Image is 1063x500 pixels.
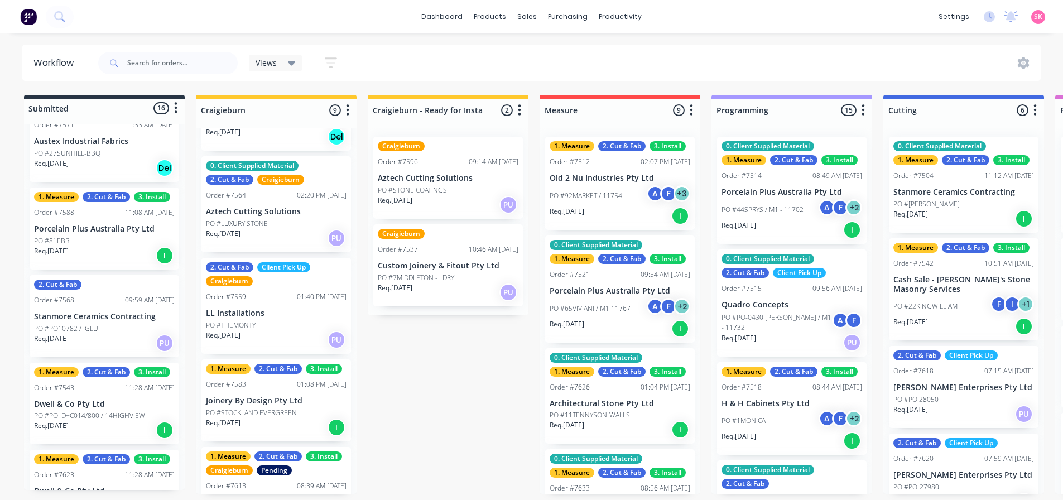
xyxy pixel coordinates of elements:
div: 0. Client Supplied Material1. Measure2. Cut & Fab3. InstallOrder #751408:49 AM [DATE]Porcelain Pl... [717,137,867,244]
div: 3. Install [993,243,1030,253]
div: 3. Install [821,155,858,165]
div: purchasing [542,8,593,25]
span: Views [256,57,277,69]
div: A [819,199,835,216]
div: I [671,421,689,439]
div: Craigieburn [206,276,253,286]
div: Order #7583 [206,379,246,390]
div: products [468,8,512,25]
p: Austex Industrial Fabrics [34,137,175,146]
div: PU [499,283,517,301]
p: Stanmore Ceramics Contracting [34,312,175,321]
div: 2. Cut & Fab [770,367,817,377]
p: Req. [DATE] [550,319,584,329]
div: 0. Client Supplied Material [550,454,642,464]
div: I [1015,318,1033,335]
div: 3. Install [306,364,342,374]
div: Craigieburn [378,229,425,239]
div: Order #7620 [893,454,934,464]
div: 09:59 AM [DATE] [125,295,175,305]
div: 1. Measure2. Cut & Fab3. InstallOrder #751202:07 PM [DATE]Old 2 Nu Industries Pty LtdPO #92MARKET... [545,137,695,230]
span: SK [1034,12,1042,22]
div: PU [1015,405,1033,423]
div: Client Pick Up [773,268,826,278]
div: Client Pick Up [257,262,310,272]
div: + 2 [845,410,862,427]
div: Craigieburn [206,465,253,475]
p: Quadro Concepts [722,300,862,310]
p: Aztech Cutting Solutions [206,207,347,217]
div: 2. Cut & Fab [83,454,130,464]
p: Stanmore Ceramics Contracting [893,187,1034,197]
div: 1. Measure2. Cut & Fab3. InstallOrder #754311:28 AM [DATE]Dwell & Co Pty LtdPO #PO: D+C014/800 / ... [30,363,179,445]
div: Order #7588 [34,208,74,218]
div: 1. Measure [34,367,79,377]
p: PO #STOCKLAND EVERGREEN [206,408,297,418]
div: I [843,432,861,450]
div: 1. Measure [893,243,938,253]
div: Order #7537 [378,244,418,254]
div: 08:39 AM [DATE] [297,481,347,491]
div: Client Pick Up [945,438,998,448]
div: Del [328,128,345,146]
p: PO #44SPRYS / M1 - 11702 [722,205,804,215]
div: A [832,312,849,329]
div: + 2 [845,199,862,216]
div: 3. Install [134,192,170,202]
p: Req. [DATE] [206,229,241,239]
div: + 3 [674,185,690,202]
div: Craigieburn [257,175,304,185]
div: 1. Measure [893,155,938,165]
p: Porcelain Plus Australia Pty Ltd [722,187,862,197]
p: PO #STONE COATINGS [378,185,447,195]
p: PO #92MARKET / 11754 [550,191,622,201]
div: Order #7613 [206,481,246,491]
p: Req. [DATE] [722,220,756,230]
p: Req. [DATE] [722,333,756,343]
p: Req. [DATE] [550,420,584,430]
div: F [990,296,1007,312]
div: 08:44 AM [DATE] [812,382,862,392]
div: 3. Install [650,254,686,264]
div: 11:08 AM [DATE] [125,208,175,218]
div: 10:51 AM [DATE] [984,258,1034,268]
div: 2. Cut & Fab [34,280,81,290]
div: 2. Cut & FabClient Pick UpCraigieburnOrder #755901:40 PM [DATE]LL InstallationsPO #THEMONTYReq.[D... [201,258,351,354]
div: 2. Cut & Fab [893,350,941,360]
div: 07:15 AM [DATE] [984,366,1034,376]
div: + 2 [674,298,690,315]
div: Pending [257,465,292,475]
div: 3. Install [134,454,170,464]
div: I [671,207,689,225]
p: Req. [DATE] [206,330,241,340]
p: [PERSON_NAME] Enterprises Pty Ltd [893,383,1034,392]
div: 1. Measure [722,367,766,377]
div: 2. Cut & Fab [83,367,130,377]
div: settings [933,8,975,25]
div: PU [328,229,345,247]
div: 1. Measure [550,367,594,377]
div: 2. Cut & Fab [83,192,130,202]
div: Order #7543 [34,383,74,393]
div: F [660,298,677,315]
p: PO #PO: D+C014/800 / 14HIGHVIEW [34,411,145,421]
p: PO #27SUNHILL-BBQ [34,148,100,158]
div: Workflow [33,56,79,70]
div: A [647,298,663,315]
p: PO #PO 28050 [893,395,939,405]
p: PO #PO-27980 [893,482,939,492]
div: 3. Install [306,451,342,461]
div: 2. Cut & FabOrder #756809:59 AM [DATE]Stanmore Ceramics ContractingPO #PO10782 / IGLUReq.[DATE]PU [30,275,179,357]
div: 3. Install [134,367,170,377]
p: Req. [DATE] [34,246,69,256]
div: Order #7514 [722,171,762,181]
div: 2. Cut & Fab [206,175,253,185]
div: I [1004,296,1021,312]
div: 3. Install [650,141,686,151]
p: Req. [DATE] [34,158,69,169]
div: 02:07 PM [DATE] [641,157,690,167]
p: Req. [DATE] [206,127,241,137]
p: Porcelain Plus Australia Pty Ltd [34,224,175,234]
p: PO #PO10782 / IGLU [34,324,98,334]
p: PO #22KINGWILLIAM [893,301,958,311]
